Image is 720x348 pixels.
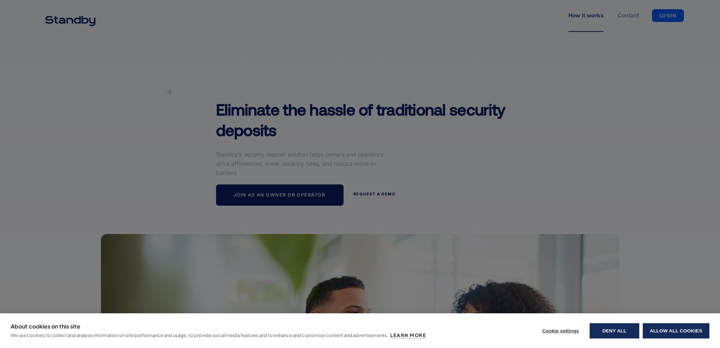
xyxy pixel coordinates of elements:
[11,323,80,330] strong: About cookies on this site
[390,332,426,338] a: Learn more
[11,332,389,338] p: We use cookies to collect and analyse information on site performance and usage, to provide socia...
[643,323,709,338] button: Allow all cookies
[590,323,639,338] button: Deny all
[535,323,586,338] button: Cookie settings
